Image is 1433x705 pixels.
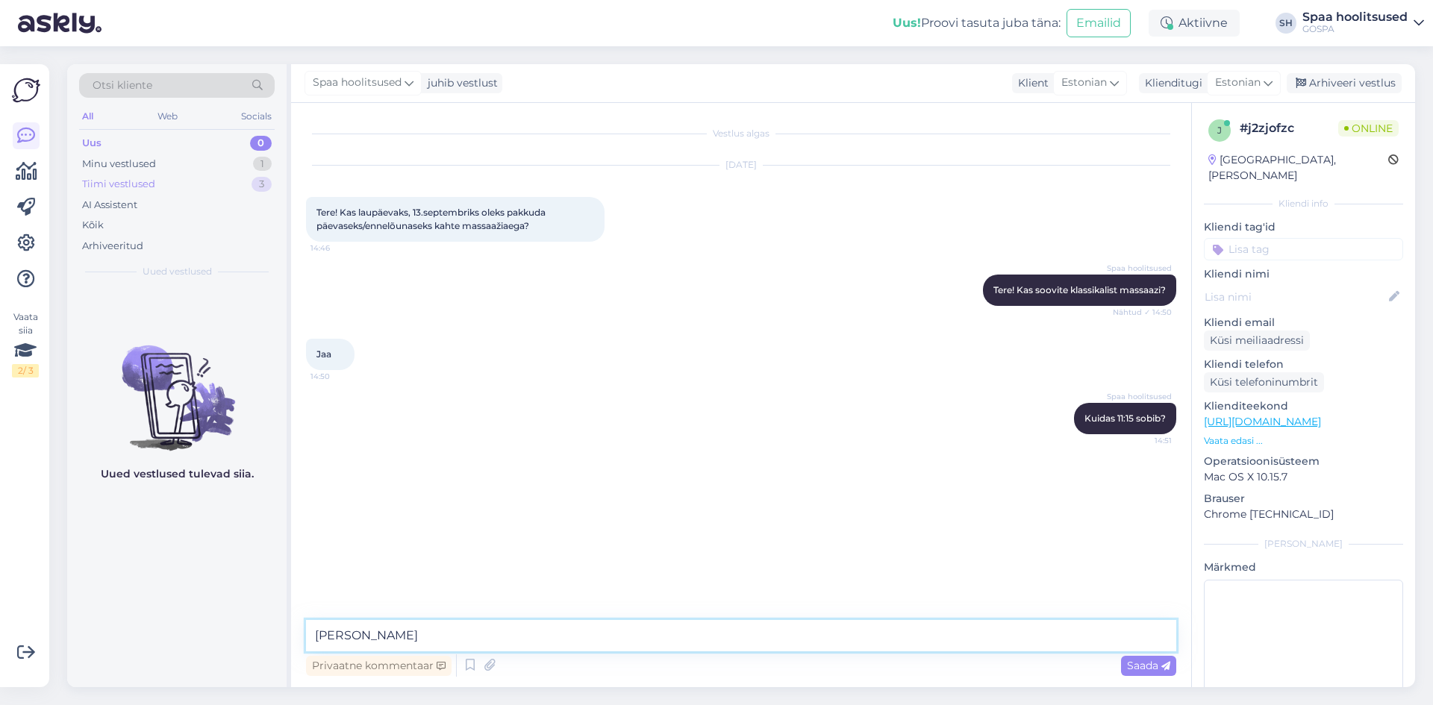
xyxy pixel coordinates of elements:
b: Uus! [893,16,921,30]
div: juhib vestlust [422,75,498,91]
div: Küsi meiliaadressi [1204,330,1310,351]
span: Kuidas 11:15 sobib? [1084,413,1166,424]
div: Spaa hoolitsused [1302,11,1408,23]
button: Emailid [1067,9,1131,37]
div: Vestlus algas [306,127,1176,140]
span: Spaa hoolitsused [1107,263,1172,274]
span: Spaa hoolitsused [313,75,402,91]
div: Kliendi info [1204,197,1403,210]
div: Kõik [82,218,104,233]
input: Lisa nimi [1205,289,1386,305]
span: Jaa [316,348,331,360]
span: Estonian [1215,75,1261,91]
p: Kliendi nimi [1204,266,1403,282]
span: Spaa hoolitsused [1107,391,1172,402]
div: 2 / 3 [12,364,39,377]
div: Arhiveeritud [82,239,143,254]
div: SH [1276,13,1296,34]
span: Tere! Kas soovite klassikalist massaazi? [993,284,1166,295]
div: Arhiveeri vestlus [1287,73,1402,93]
div: Vaata siia [12,310,39,377]
p: Kliendi email [1204,315,1403,330]
div: Tiimi vestlused [82,177,155,192]
div: Minu vestlused [82,157,156,172]
p: Chrome [TECHNICAL_ID] [1204,507,1403,522]
span: Uued vestlused [143,265,212,278]
p: Kliendi tag'id [1204,219,1403,235]
span: Estonian [1061,75,1107,91]
p: Vaata edasi ... [1204,434,1403,448]
span: 14:46 [310,242,366,254]
img: Askly Logo [12,76,40,104]
div: Socials [238,107,275,126]
div: Uus [82,136,102,151]
p: Mac OS X 10.15.7 [1204,469,1403,485]
span: Otsi kliente [93,78,152,93]
textarea: [PERSON_NAME] [306,620,1176,651]
span: 14:51 [1116,435,1172,446]
div: [DATE] [306,158,1176,172]
a: Spaa hoolitsusedGOSPA [1302,11,1424,35]
p: Kliendi telefon [1204,357,1403,372]
div: 0 [250,136,272,151]
span: Saada [1127,659,1170,672]
div: All [79,107,96,126]
p: Brauser [1204,491,1403,507]
div: Küsi telefoninumbrit [1204,372,1324,392]
div: GOSPA [1302,23,1408,35]
span: Online [1338,120,1399,137]
input: Lisa tag [1204,238,1403,260]
img: No chats [67,319,287,453]
span: Nähtud ✓ 14:50 [1113,307,1172,318]
div: Aktiivne [1149,10,1240,37]
div: Klienditugi [1139,75,1202,91]
div: AI Assistent [82,198,137,213]
span: 14:50 [310,371,366,382]
div: [PERSON_NAME] [1204,537,1403,551]
div: 1 [253,157,272,172]
div: [GEOGRAPHIC_DATA], [PERSON_NAME] [1208,152,1388,184]
p: Operatsioonisüsteem [1204,454,1403,469]
p: Klienditeekond [1204,398,1403,414]
div: 3 [252,177,272,192]
span: Tere! Kas laupäevaks, 13.septembriks oleks pakkuda päevaseks/ennelõunaseks kahte massaažiaega? [316,207,548,231]
p: Uued vestlused tulevad siia. [101,466,254,482]
span: j [1217,125,1222,136]
p: Märkmed [1204,560,1403,575]
div: Klient [1012,75,1049,91]
a: [URL][DOMAIN_NAME] [1204,415,1321,428]
div: # j2zjofzc [1240,119,1338,137]
div: Web [154,107,181,126]
div: Privaatne kommentaar [306,656,452,676]
div: Proovi tasuta juba täna: [893,14,1061,32]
